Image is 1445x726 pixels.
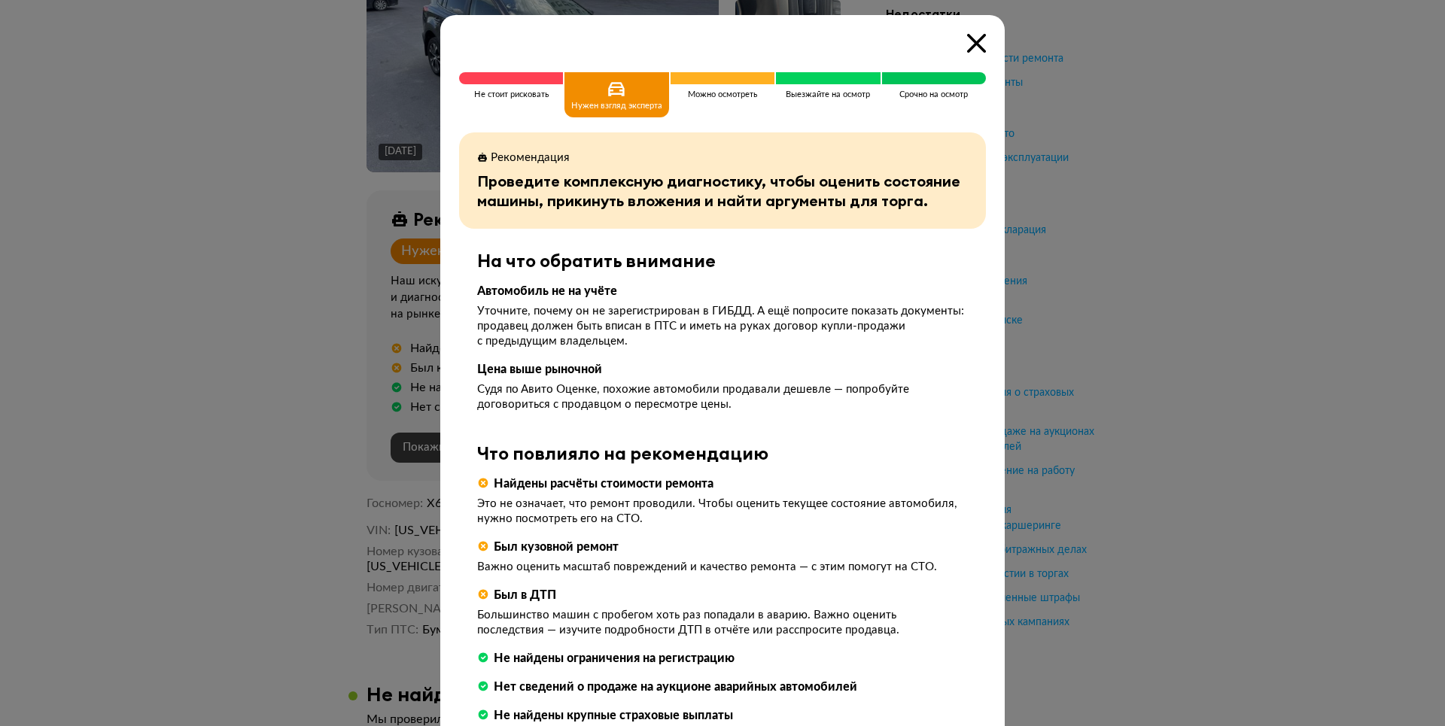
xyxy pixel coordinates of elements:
div: Не стоит рисковать [459,90,563,99]
div: Уточните, почему он не зарегистрирован в ГИБДД. А ещё попросите показать документы: продавец долж... [477,304,968,349]
div: Цена выше рыночной [477,361,968,378]
div: Срочно на осмотр [882,90,986,99]
div: Судя по Авито Оценке, похожие автомобили продавали дешевле — попробуйте договориться с продавцом ... [477,382,968,412]
div: Выезжайте на осмотр [776,90,880,99]
div: Нет сведений о продаже на аукционе аварийных автомобилей [494,679,857,695]
div: Это не означает, что ремонт проводили. Чтобы оценить текущее состояние автомобиля, нужно посмотре... [477,497,968,527]
div: Найдены расчёты стоимости ремонта [494,475,713,492]
div: Можно осмотреть [671,90,774,99]
div: Что повлияло на рекомендацию [477,442,968,463]
div: Проведите комплексную диагностику, чтобы оценить состояние машины, прикинуть вложения и найти арг... [477,172,968,211]
div: Автомобиль не на учёте [477,283,968,299]
div: Нужен взгляд эксперта [571,102,662,111]
div: Был кузовной ремонт [494,539,619,555]
div: Важно оценить масштаб повреждений и качество ремонта — с этим помогут на СТО. [477,560,968,575]
div: Не найдены крупные страховые выплаты [494,707,733,724]
div: Большинство машин с пробегом хоть раз попадали в аварию. Важно оценить последствия — изучите подр... [477,608,968,638]
div: Не найдены ограничения на регистрацию [494,650,735,667]
div: На что обратить внимание [477,250,968,271]
div: Был в ДТП [494,587,556,603]
div: Рекомендация [491,150,570,166]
